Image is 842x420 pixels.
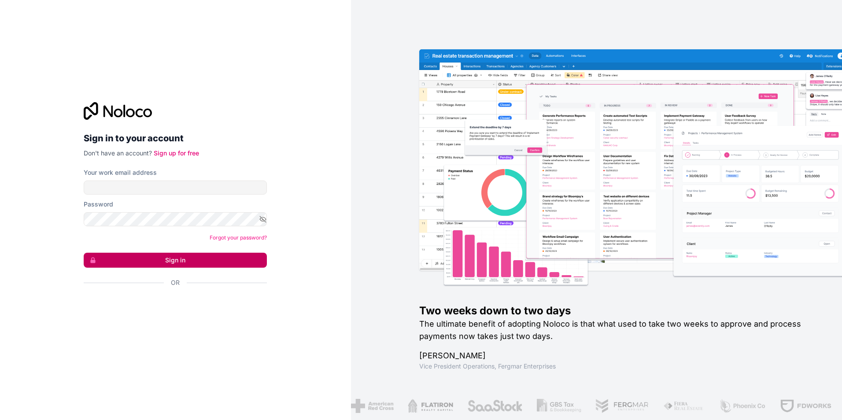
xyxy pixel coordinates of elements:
[84,200,113,209] label: Password
[419,350,814,362] h1: [PERSON_NAME]
[84,212,267,226] input: Password
[595,399,649,413] img: /assets/fergmar-CudnrXN5.png
[537,399,582,413] img: /assets/gbstax-C-GtDUiK.png
[84,130,267,146] h2: Sign in to your account
[719,399,766,413] img: /assets/phoenix-BREaitsQ.png
[780,399,831,413] img: /assets/fdworks-Bi04fVtw.png
[663,399,705,413] img: /assets/fiera-fwj2N5v4.png
[154,149,199,157] a: Sign up for free
[171,278,180,287] span: Or
[419,304,814,318] h1: Two weeks down to two days
[84,181,267,195] input: Email address
[79,297,264,316] iframe: Botón de Acceder con Google
[84,253,267,268] button: Sign in
[419,362,814,371] h1: Vice President Operations , Fergmar Enterprises
[408,399,454,413] img: /assets/flatiron-C8eUkumj.png
[467,399,523,413] img: /assets/saastock-C6Zbiodz.png
[351,399,394,413] img: /assets/american-red-cross-BAupjrZR.png
[84,149,152,157] span: Don't have an account?
[84,168,157,177] label: Your work email address
[419,318,814,343] h2: The ultimate benefit of adopting Noloco is that what used to take two weeks to approve and proces...
[210,234,267,241] a: Forgot your password?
